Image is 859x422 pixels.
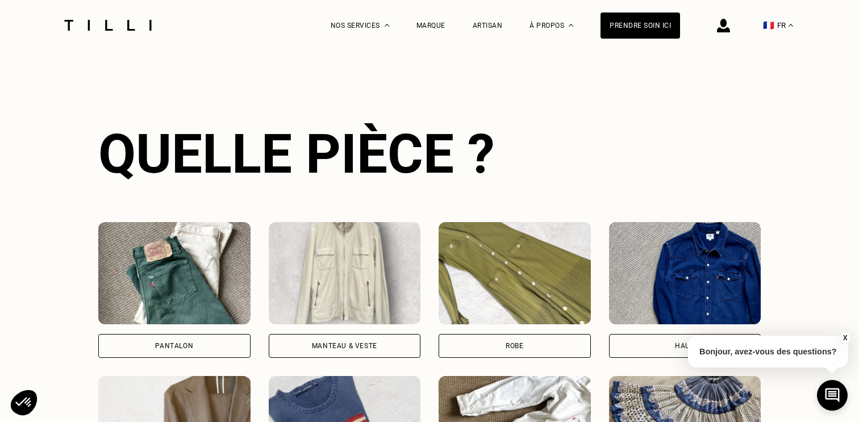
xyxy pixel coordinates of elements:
[717,19,730,32] img: icône connexion
[98,122,761,186] div: Quelle pièce ?
[609,222,761,324] img: Tilli retouche votre Haut
[473,22,503,30] a: Artisan
[385,24,389,27] img: Menu déroulant
[416,22,445,30] a: Marque
[269,222,421,324] img: Tilli retouche votre Manteau & Veste
[675,342,694,349] div: Haut
[98,222,251,324] img: Tilli retouche votre Pantalon
[60,20,156,31] img: Logo du service de couturière Tilli
[601,12,680,39] a: Prendre soin ici
[688,336,848,367] p: Bonjour, avez-vous des questions?
[569,24,573,27] img: Menu déroulant à propos
[155,342,193,349] div: Pantalon
[789,24,793,27] img: menu déroulant
[439,222,591,324] img: Tilli retouche votre Robe
[839,332,850,344] button: X
[763,20,774,31] span: 🇫🇷
[312,342,377,349] div: Manteau & Veste
[506,342,523,349] div: Robe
